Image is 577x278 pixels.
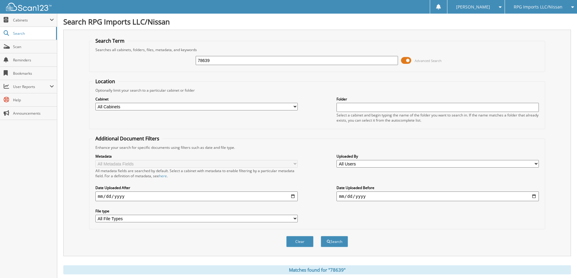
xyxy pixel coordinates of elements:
[95,96,298,102] label: Cabinet
[95,191,298,201] input: start
[337,191,539,201] input: end
[13,97,54,103] span: Help
[95,168,298,178] div: All metadata fields are searched by default. Select a cabinet with metadata to enable filtering b...
[337,96,539,102] label: Folder
[92,47,542,52] div: Searches all cabinets, folders, files, metadata, and keywords
[13,71,54,76] span: Bookmarks
[92,135,162,142] legend: Additional Document Filters
[95,185,298,190] label: Date Uploaded After
[415,58,442,63] span: Advanced Search
[92,145,542,150] div: Enhance your search for specific documents using filters such as date and file type.
[456,5,490,9] span: [PERSON_NAME]
[6,3,51,11] img: scan123-logo-white.svg
[63,17,571,27] h1: Search RPG Imports LLC/Nissan
[13,44,54,49] span: Scan
[13,18,50,23] span: Cabinets
[514,5,562,9] span: RPG Imports LLC/Nissan
[337,113,539,123] div: Select a cabinet and begin typing the name of the folder you want to search in. If the name match...
[92,88,542,93] div: Optionally limit your search to a particular cabinet or folder
[337,185,539,190] label: Date Uploaded Before
[63,265,571,274] div: Matches found for "78639"
[337,154,539,159] label: Uploaded By
[95,154,298,159] label: Metadata
[159,173,167,178] a: here
[13,31,53,36] span: Search
[321,236,348,247] button: Search
[92,38,128,44] legend: Search Term
[92,78,118,85] legend: Location
[13,57,54,63] span: Reminders
[286,236,313,247] button: Clear
[95,208,298,214] label: File type
[13,111,54,116] span: Announcements
[13,84,50,89] span: User Reports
